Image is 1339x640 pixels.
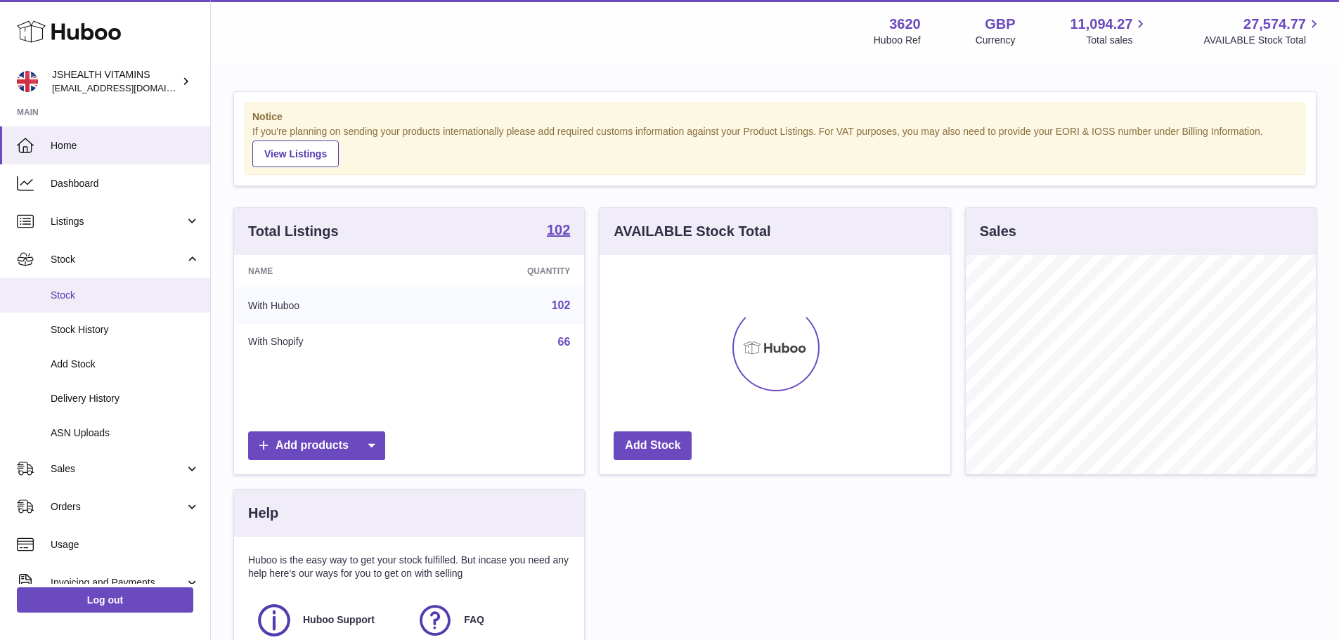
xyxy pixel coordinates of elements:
span: Add Stock [51,358,200,371]
span: Stock [51,289,200,302]
span: Stock [51,253,185,266]
span: Usage [51,538,200,551]
th: Name [234,255,423,287]
h3: AVAILABLE Stock Total [614,222,770,241]
th: Quantity [423,255,585,287]
strong: GBP [985,15,1015,34]
a: 102 [547,223,570,240]
a: 66 [558,336,571,348]
span: Stock History [51,323,200,337]
span: 11,094.27 [1070,15,1132,34]
span: Orders [51,500,185,514]
a: 11,094.27 Total sales [1070,15,1149,47]
div: JSHEALTH VITAMINS [52,68,179,95]
span: Sales [51,462,185,476]
span: [EMAIL_ADDRESS][DOMAIN_NAME] [52,82,207,93]
a: Log out [17,587,193,613]
td: With Shopify [234,324,423,360]
strong: 102 [547,223,570,237]
strong: 3620 [889,15,921,34]
a: 27,574.77 AVAILABLE Stock Total [1203,15,1322,47]
p: Huboo is the easy way to get your stock fulfilled. But incase you need any help here's our ways f... [248,554,570,580]
span: FAQ [464,613,484,627]
a: View Listings [252,141,339,167]
a: FAQ [416,601,563,639]
span: Invoicing and Payments [51,576,185,589]
span: 27,574.77 [1243,15,1306,34]
div: Currency [976,34,1016,47]
td: With Huboo [234,287,423,324]
a: 102 [552,299,571,311]
span: Delivery History [51,392,200,405]
div: Huboo Ref [874,34,921,47]
h3: Sales [980,222,1016,241]
span: Huboo Support [303,613,375,627]
h3: Total Listings [248,222,339,241]
span: Home [51,139,200,152]
a: Add Stock [614,431,692,460]
span: AVAILABLE Stock Total [1203,34,1322,47]
strong: Notice [252,110,1298,124]
span: Listings [51,215,185,228]
span: Dashboard [51,177,200,190]
a: Huboo Support [255,601,402,639]
img: internalAdmin-3620@internal.huboo.com [17,71,38,92]
div: If you're planning on sending your products internationally please add required customs informati... [252,125,1298,167]
span: ASN Uploads [51,426,200,440]
h3: Help [248,504,278,523]
a: Add products [248,431,385,460]
span: Total sales [1086,34,1149,47]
